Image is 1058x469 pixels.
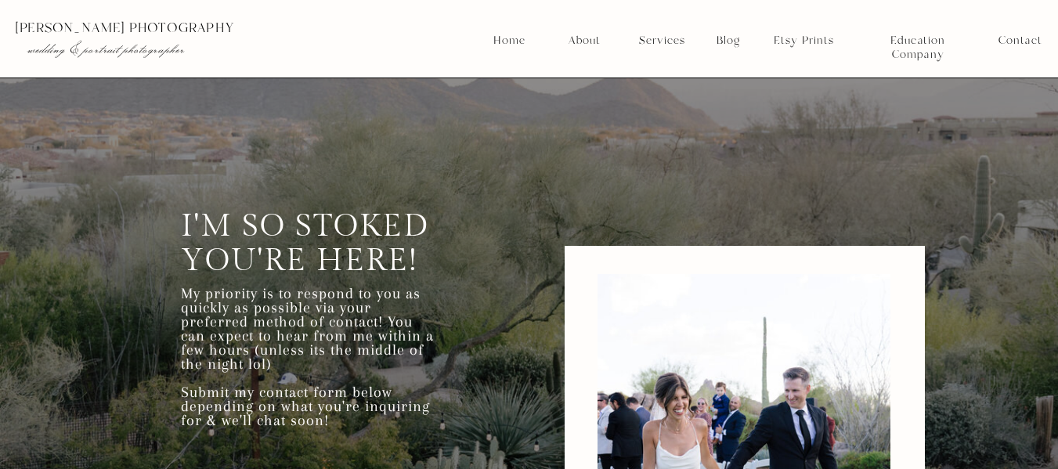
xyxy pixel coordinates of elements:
h3: My priority is to respond to you as quickly as possible via your preferred method of contact! You... [181,287,435,404]
a: Services [633,34,691,48]
h3: I'm so stoked you're here! [181,209,486,276]
a: Etsy Prints [767,34,840,48]
a: Blog [711,34,746,48]
a: Contact [998,34,1042,48]
p: wedding & portrait photographer [27,41,252,57]
a: About [564,34,604,48]
p: [PERSON_NAME] photography [15,21,284,35]
a: Home [493,34,526,48]
a: Education Company [864,34,972,48]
